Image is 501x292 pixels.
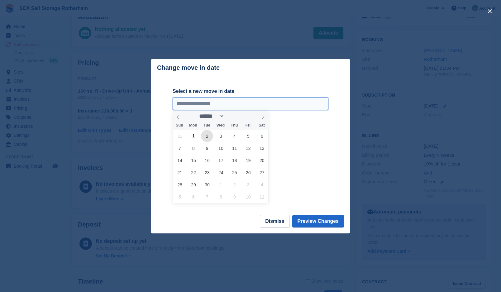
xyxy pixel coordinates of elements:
span: September 4, 2025 [228,130,241,142]
span: September 1, 2025 [187,130,199,142]
span: September 17, 2025 [215,154,227,166]
button: Preview Changes [292,215,344,227]
span: September 6, 2025 [256,130,268,142]
span: October 8, 2025 [215,191,227,203]
input: Year [224,113,244,119]
span: October 10, 2025 [242,191,254,203]
span: September 5, 2025 [242,130,254,142]
span: September 3, 2025 [215,130,227,142]
span: September 20, 2025 [256,154,268,166]
span: September 2, 2025 [201,130,213,142]
span: October 2, 2025 [228,179,241,191]
span: September 11, 2025 [228,142,241,154]
span: October 6, 2025 [187,191,199,203]
label: Select a new move in date [173,88,328,95]
span: Thu [227,123,241,127]
p: Change move in date [157,64,220,71]
button: close [485,6,495,16]
span: September 24, 2025 [215,166,227,179]
span: September 15, 2025 [187,154,199,166]
span: September 12, 2025 [242,142,254,154]
span: October 3, 2025 [242,179,254,191]
span: September 16, 2025 [201,154,213,166]
span: September 30, 2025 [201,179,213,191]
span: Sun [173,123,186,127]
span: October 4, 2025 [256,179,268,191]
span: September 8, 2025 [187,142,199,154]
span: Fri [241,123,255,127]
span: September 18, 2025 [228,154,241,166]
span: September 23, 2025 [201,166,213,179]
span: Tue [200,123,214,127]
span: September 14, 2025 [174,154,186,166]
span: September 10, 2025 [215,142,227,154]
span: October 5, 2025 [174,191,186,203]
span: September 28, 2025 [174,179,186,191]
span: September 7, 2025 [174,142,186,154]
span: September 9, 2025 [201,142,213,154]
span: September 25, 2025 [228,166,241,179]
span: September 27, 2025 [256,166,268,179]
span: October 7, 2025 [201,191,213,203]
button: Dismiss [260,215,289,227]
span: September 26, 2025 [242,166,254,179]
span: August 31, 2025 [174,130,186,142]
span: September 29, 2025 [187,179,199,191]
span: October 9, 2025 [228,191,241,203]
span: September 13, 2025 [256,142,268,154]
span: September 22, 2025 [187,166,199,179]
select: Month [197,113,225,119]
span: October 1, 2025 [215,179,227,191]
span: Sat [255,123,269,127]
span: Wed [214,123,227,127]
span: September 19, 2025 [242,154,254,166]
span: Mon [186,123,200,127]
span: September 21, 2025 [174,166,186,179]
span: October 11, 2025 [256,191,268,203]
